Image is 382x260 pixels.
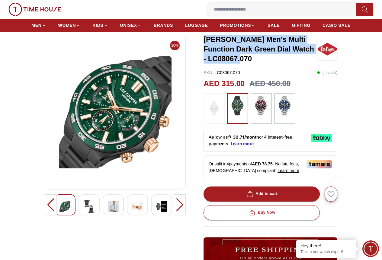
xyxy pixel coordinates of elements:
a: CASIO SALE [323,20,351,31]
div: Add to cart [246,190,278,197]
div: Or split in 4 payments of - No late fees, [DEMOGRAPHIC_DATA] compliant! [204,155,337,179]
a: BRANDS [154,20,173,31]
a: KIDS [92,20,108,31]
span: WOMEN [58,22,76,28]
a: WOMEN [58,20,81,31]
span: UNISEX [120,22,137,28]
a: UNISEX [120,20,142,31]
a: PROMOTIONS [220,20,256,31]
textarea: We are here to help you [2,150,119,180]
img: ... [254,96,269,115]
img: ... [230,96,245,115]
p: ( In stock ) [317,70,337,76]
button: Add to cart [204,186,320,202]
a: SALE [268,20,280,31]
h3: AED 450.00 [249,78,291,89]
span: KIDS [92,22,103,28]
p: We're online! [43,109,77,115]
img: LEE COOPER Men's Multi Function Gray Dial Watch - LC08067.360 [50,40,181,184]
div: Buy Now [248,209,275,216]
span: 30% [170,41,180,50]
img: LEE COOPER Men's Multi Function Gray Dial Watch - LC08067.360 [132,199,143,213]
em: Back [5,5,17,17]
span: BRANDS [154,22,173,28]
img: LEE COOPER Men's Multi Function Gray Dial Watch - LC08067.360 [108,199,119,213]
span: CASIO SALE [323,22,351,28]
span: PROMOTIONS [220,22,251,28]
span: SKU : [204,70,213,75]
img: Profile picture of Chat with us now [19,5,29,16]
a: LUGGAGE [185,20,208,31]
img: Tamara [307,160,332,168]
button: Buy Now [204,205,320,220]
a: MEN [31,20,46,31]
span: Learn more [278,168,299,173]
img: LEE COOPER Men's Multi Function Gray Dial Watch - LC08067.360 [156,199,167,213]
div: Chat Widget [362,240,379,257]
p: LC08067.070 [204,70,240,76]
span: GIFTING [292,22,310,28]
p: Talk to our watch expert! [300,249,352,255]
img: ... [277,96,292,115]
img: LEE COOPER Men's Multi Function Gray Dial Watch - LC08067.360 [84,199,95,213]
h2: AED 315.00 [204,78,245,89]
div: Hey there! [300,243,352,249]
span: AED 78.75 [252,161,272,166]
img: ... [207,96,222,121]
img: LEE COOPER Men's Multi Function Dark Green Dial Watch - LC08067.070 [318,39,337,60]
img: LEE COOPER Men's Multi Function Gray Dial Watch - LC08067.360 [59,199,70,213]
span: SALE [268,22,280,28]
a: GIFTING [292,20,310,31]
div: Chat with us now [32,8,101,14]
h3: [PERSON_NAME] Men's Multi Function Dark Green Dial Watch - LC08067.070 [204,35,318,64]
img: ... [8,3,61,16]
span: LUGGAGE [185,22,208,28]
span: MEN [31,22,41,28]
